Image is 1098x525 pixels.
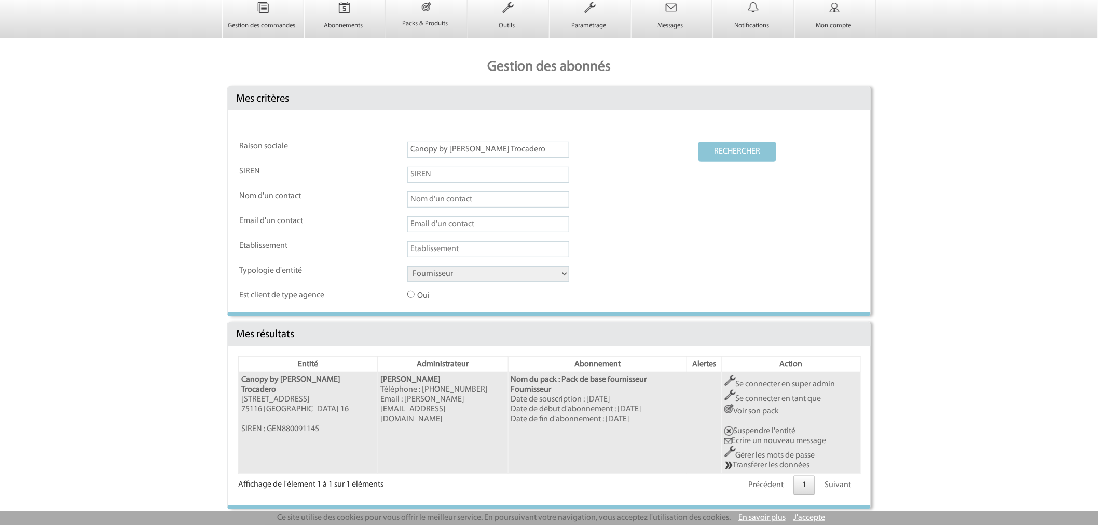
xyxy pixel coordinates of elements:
p: Outils [468,22,546,30]
img: Outils.png [724,375,736,386]
a: Suspendre l'entité [724,427,796,435]
a: Voir son pack [724,407,779,416]
a: Paramétrage [550,12,630,30]
a: Gérer les mots de passe [724,451,815,460]
a: Transférer les données [724,461,810,469]
a: Mon compte [795,12,876,30]
a: Se connecter en super admin [724,380,835,389]
label: Est client de type agence [239,291,333,300]
input: Etablissement [407,241,569,257]
p: Gestion des commandes [223,22,301,30]
th: Entité: activer pour trier la colonne par ordre décroissant [239,357,378,372]
td: [STREET_ADDRESS] 75116 [GEOGRAPHIC_DATA] 16 SIREN : GEN880091145 [239,372,378,474]
p: Mon compte [795,22,873,30]
p: Paramétrage [550,22,628,30]
b: [PERSON_NAME] [380,376,441,384]
a: Packs & Produits [386,10,467,28]
div: Mes résultats [228,322,871,346]
img: Suspendre entite [724,426,734,436]
td: Téléphone : [PHONE_NUMBER] Email : [PERSON_NAME][EMAIL_ADDRESS][DOMAIN_NAME] [378,372,508,474]
img: GENIUS_TRANSFERT [724,461,733,470]
a: Ecrire un nouveau message [724,437,827,445]
p: Packs & Produits [386,20,464,28]
th: Administrateur: activer pour trier la colonne par ordre croissant [378,357,508,372]
b: Fournisseur [511,385,552,394]
input: Nom d'un contact [407,191,569,208]
span: Ce site utilise des cookies pour vous offrir le meilleur service. En poursuivant votre navigation... [277,514,731,522]
td: Date de souscription : [DATE] Date de début d'abonnement : [DATE] Date de fin d'abonnement : [DATE] [508,372,687,474]
label: Typologie d'entité [239,266,333,276]
img: Outils.png [724,390,736,401]
img: Ecrire un nouveau message [724,438,732,444]
input: Email d'un contact [407,216,569,232]
label: Nom d'un contact [239,191,333,201]
img: ActionCo.png [724,404,734,413]
p: Gestion des abonnés [222,49,876,86]
a: Abonnements [305,12,386,30]
a: Outils [468,12,549,30]
p: Messages [632,22,710,30]
div: Affichage de l'élement 1 à 1 sur 1 éléments [238,474,383,490]
a: Se connecter en tant que [724,395,821,403]
p: Abonnements [305,22,383,30]
a: 1 [793,476,815,495]
b: Canopy by [PERSON_NAME] Trocadero [241,376,340,394]
input: SIREN [407,167,569,183]
input: Raison sociale [407,142,569,158]
b: Nom du pack : Pack de base fournisseur [511,376,647,384]
label: Email d'un contact [239,216,333,226]
a: J'accepte [793,514,825,522]
th: Alertes: activer pour trier la colonne par ordre croissant [687,357,721,372]
a: Précédent [739,476,792,495]
a: Notifications [713,12,794,30]
p: Notifications [713,22,791,30]
th: Action: activer pour trier la colonne par ordre croissant [721,357,860,372]
a: Messages [632,12,712,30]
a: Suivant [816,476,860,495]
th: Abonnement: activer pour trier la colonne par ordre croissant [508,357,687,372]
label: Raison sociale [239,142,333,151]
img: Outils.png [724,446,736,458]
a: Gestion des commandes [223,12,304,30]
div: Mes critères [228,87,871,110]
label: Etablissement [239,241,333,251]
label: Oui [407,291,501,301]
label: SIREN [239,167,333,176]
a: En savoir plus [738,514,786,522]
button: RECHERCHER [698,142,776,162]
